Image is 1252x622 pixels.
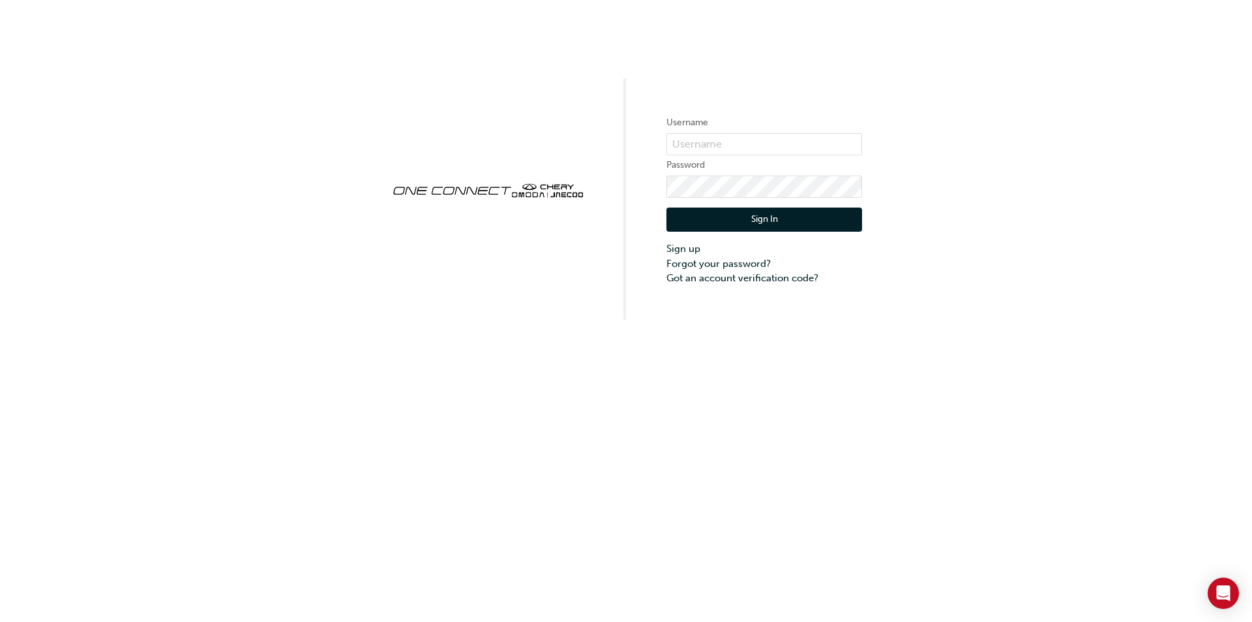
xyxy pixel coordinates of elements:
[666,257,862,272] a: Forgot your password?
[666,133,862,155] input: Username
[666,208,862,232] button: Sign In
[666,241,862,257] a: Sign up
[666,115,862,131] label: Username
[1208,578,1239,609] div: Open Intercom Messenger
[666,157,862,173] label: Password
[390,172,586,206] img: oneconnect
[666,271,862,286] a: Got an account verification code?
